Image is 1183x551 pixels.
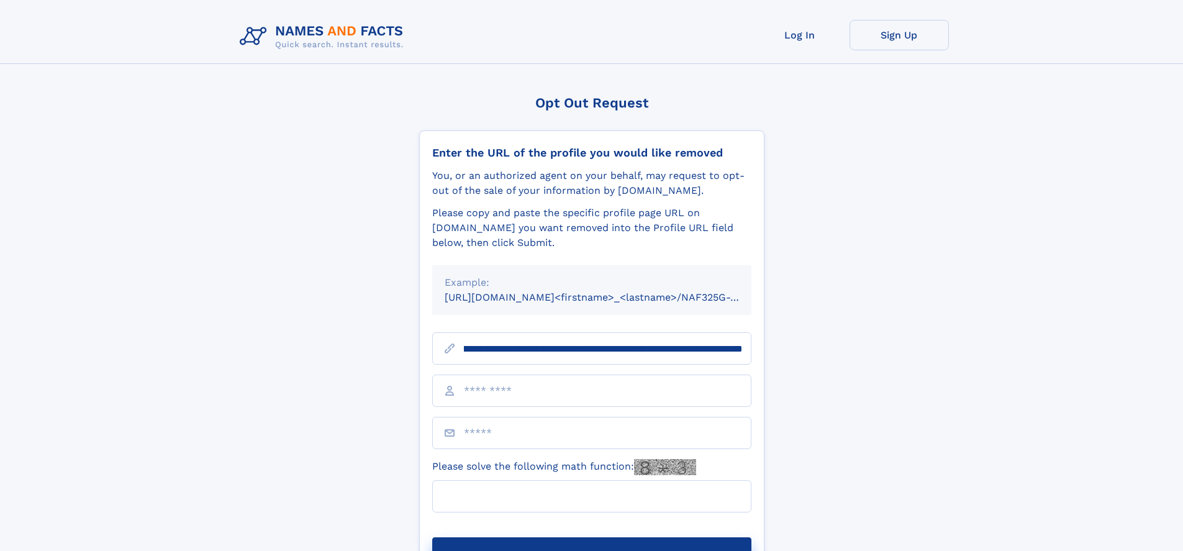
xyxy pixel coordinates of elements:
[850,20,949,50] a: Sign Up
[445,275,739,290] div: Example:
[419,95,764,111] div: Opt Out Request
[432,146,751,160] div: Enter the URL of the profile you would like removed
[432,459,696,475] label: Please solve the following math function:
[235,20,414,53] img: Logo Names and Facts
[445,291,775,303] small: [URL][DOMAIN_NAME]<firstname>_<lastname>/NAF325G-xxxxxxxx
[432,206,751,250] div: Please copy and paste the specific profile page URL on [DOMAIN_NAME] you want removed into the Pr...
[750,20,850,50] a: Log In
[432,168,751,198] div: You, or an authorized agent on your behalf, may request to opt-out of the sale of your informatio...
